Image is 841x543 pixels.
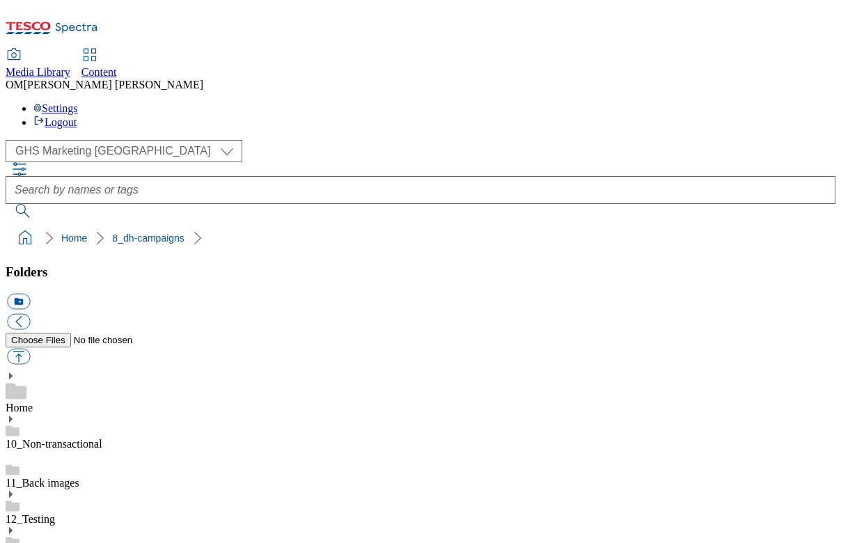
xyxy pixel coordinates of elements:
span: Content [81,66,117,78]
a: Media Library [6,49,70,79]
a: 8_dh-campaigns [112,233,184,244]
a: Home [61,233,87,244]
a: 11_Back images [6,477,79,489]
nav: breadcrumb [6,225,835,251]
span: OM [6,79,24,90]
a: home [14,227,36,249]
h3: Folders [6,265,835,280]
span: [PERSON_NAME] [PERSON_NAME] [24,79,203,90]
a: 12_Testing [6,513,55,525]
a: Settings [33,102,78,114]
a: Content [81,49,117,79]
a: Logout [33,116,77,128]
span: Media Library [6,66,70,78]
a: 10_Non-transactional [6,438,102,450]
a: Home [6,402,33,414]
input: Search by names or tags [6,176,835,204]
